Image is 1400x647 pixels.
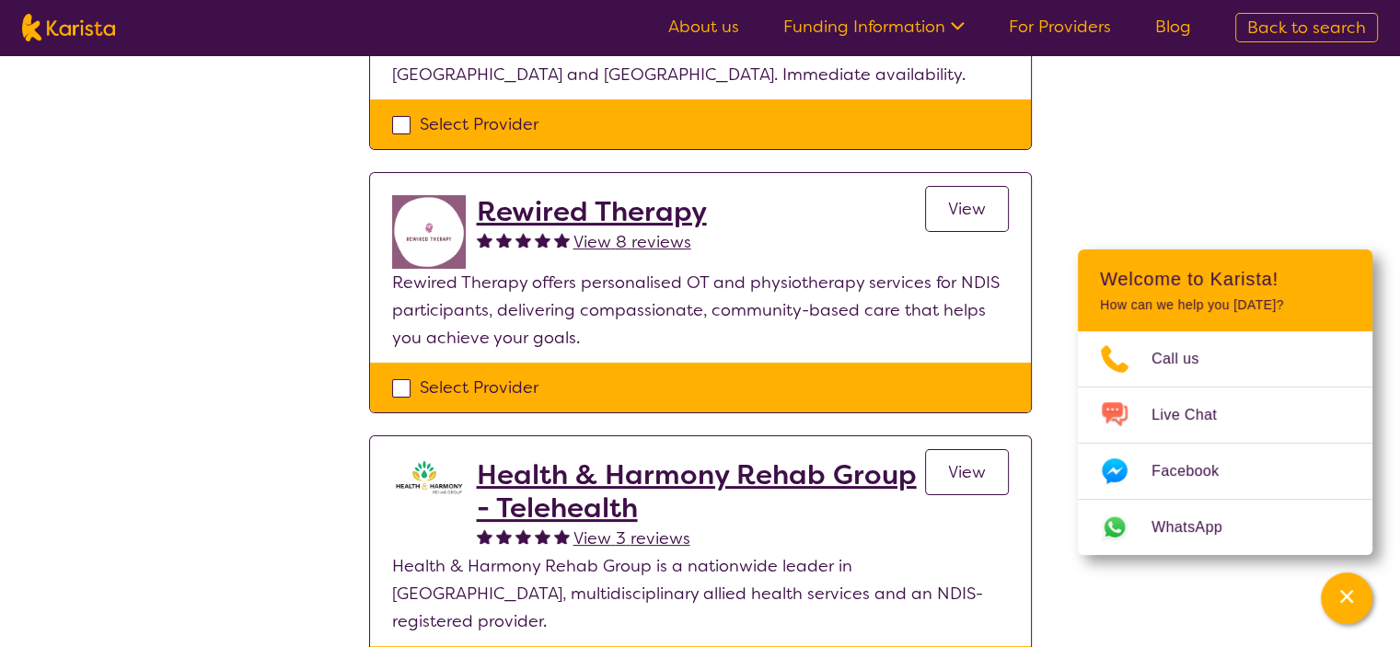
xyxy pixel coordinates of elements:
[573,527,690,549] span: View 3 reviews
[554,232,570,248] img: fullstar
[515,528,531,544] img: fullstar
[1078,500,1372,555] a: Web link opens in a new tab.
[477,195,707,228] a: Rewired Therapy
[573,231,691,253] span: View 8 reviews
[477,458,925,525] a: Health & Harmony Rehab Group - Telehealth
[1009,16,1111,38] a: For Providers
[948,461,986,483] span: View
[392,458,466,495] img: ztak9tblhgtrn1fit8ap.png
[496,528,512,544] img: fullstar
[783,16,965,38] a: Funding Information
[515,232,531,248] img: fullstar
[925,186,1009,232] a: View
[1321,572,1372,624] button: Channel Menu
[392,269,1009,352] p: Rewired Therapy offers personalised OT and physiotherapy services for NDIS participants, deliveri...
[554,528,570,544] img: fullstar
[1078,331,1372,555] ul: Choose channel
[1247,17,1366,39] span: Back to search
[1078,249,1372,555] div: Channel Menu
[477,232,492,248] img: fullstar
[535,232,550,248] img: fullstar
[573,525,690,552] a: View 3 reviews
[392,195,466,269] img: jovdti8ilrgkpezhq0s9.png
[392,552,1009,635] p: Health & Harmony Rehab Group is a nationwide leader in [GEOGRAPHIC_DATA], multidisciplinary allie...
[1151,345,1221,373] span: Call us
[1155,16,1191,38] a: Blog
[1100,268,1350,290] h2: Welcome to Karista!
[477,528,492,544] img: fullstar
[535,528,550,544] img: fullstar
[1235,13,1378,42] a: Back to search
[948,198,986,220] span: View
[668,16,739,38] a: About us
[22,14,115,41] img: Karista logo
[1151,457,1241,485] span: Facebook
[496,232,512,248] img: fullstar
[1100,297,1350,313] p: How can we help you [DATE]?
[1151,514,1244,541] span: WhatsApp
[573,228,691,256] a: View 8 reviews
[925,449,1009,495] a: View
[1151,401,1239,429] span: Live Chat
